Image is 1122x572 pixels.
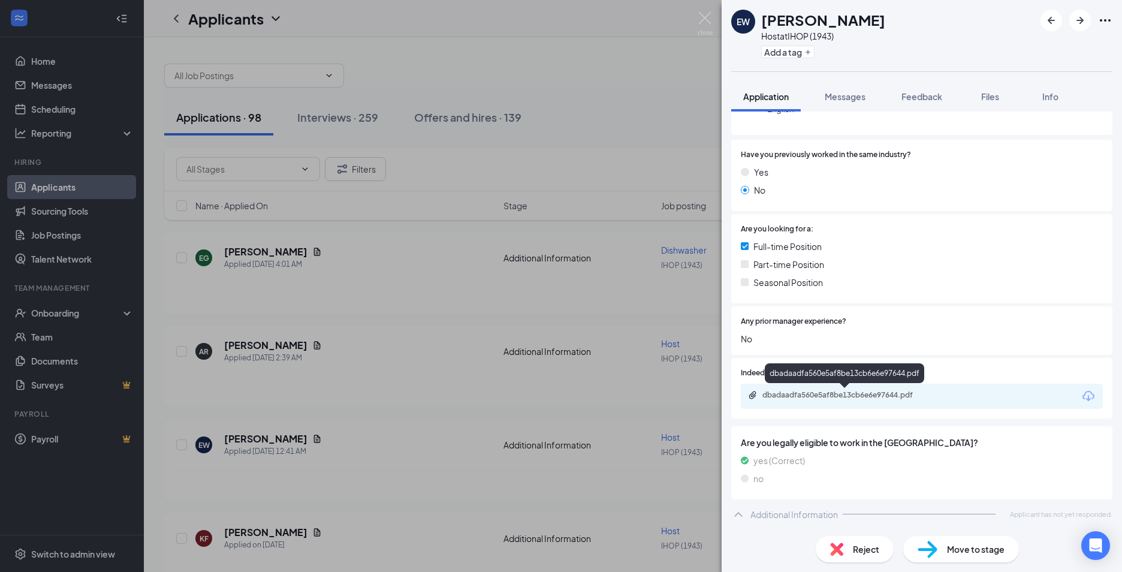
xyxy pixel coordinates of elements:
div: Host at IHOP (1943) [761,30,885,42]
span: Are you legally eligible to work in the [GEOGRAPHIC_DATA]? [741,436,1103,449]
svg: Download [1081,389,1096,404]
a: Paperclipdbadaadfa560e5af8be13cb6e6e97644.pdf [748,390,942,402]
span: Any prior manager experience? [741,316,846,327]
span: Applicant has not yet responded. [1010,509,1112,519]
span: Files [981,91,999,102]
svg: ArrowLeftNew [1044,13,1058,28]
span: Full-time Position [753,240,822,253]
div: dbadaadfa560e5af8be13cb6e6e97644.pdf [765,363,924,383]
span: Are you looking for a: [741,224,813,235]
div: EW [737,16,750,28]
span: Part-time Position [753,258,824,271]
span: No [741,332,1103,345]
button: PlusAdd a tag [761,46,815,58]
button: ArrowRight [1069,10,1091,31]
svg: ArrowRight [1073,13,1087,28]
button: ArrowLeftNew [1040,10,1062,31]
span: Have you previously worked in the same industry? [741,149,911,161]
span: yes (Correct) [753,454,805,467]
svg: Ellipses [1098,13,1112,28]
div: Additional Information [750,508,838,520]
span: Seasonal Position [753,276,823,289]
h1: [PERSON_NAME] [761,10,885,30]
span: Feedback [901,91,942,102]
svg: Paperclip [748,390,758,400]
span: no [753,472,764,485]
span: Messages [825,91,865,102]
span: Indeed Resume [741,368,794,379]
span: Reject [853,543,879,556]
span: No [754,183,765,197]
span: Info [1042,91,1058,102]
div: Open Intercom Messenger [1081,531,1110,560]
svg: ChevronUp [731,507,746,522]
svg: Plus [804,49,812,56]
span: Yes [754,165,768,179]
span: Application [743,91,789,102]
span: Move to stage [947,543,1005,556]
div: dbadaadfa560e5af8be13cb6e6e97644.pdf [762,390,930,400]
